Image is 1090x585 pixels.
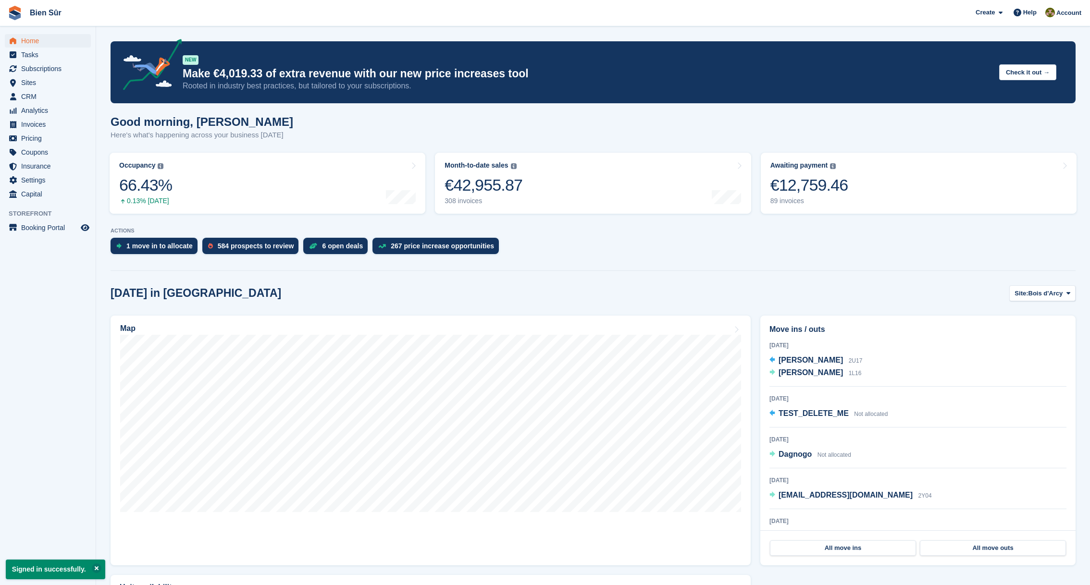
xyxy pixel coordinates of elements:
[116,243,122,249] img: move_ins_to_allocate_icon-fdf77a2bb77ea45bf5b3d319d69a93e2d87916cf1d5bf7949dd705db3b84f3ca.svg
[8,6,22,20] img: stora-icon-8386f47178a22dfd0bd8f6a31ec36ba5ce8667c1dd55bd0f319d3a0aa187defe.svg
[999,64,1056,80] button: Check it out →
[769,341,1066,350] div: [DATE]
[119,175,172,195] div: 66.43%
[5,221,91,234] a: menu
[21,118,79,131] span: Invoices
[21,48,79,61] span: Tasks
[445,175,522,195] div: €42,955.87
[111,238,202,259] a: 1 move in to allocate
[769,354,862,367] a: [PERSON_NAME] 2U17
[779,450,812,458] span: Dagnogo
[769,517,1066,525] div: [DATE]
[769,408,888,420] a: TEST_DELETE_ME Not allocated
[769,489,932,502] a: [EMAIL_ADDRESS][DOMAIN_NAME] 2Y04
[435,153,751,214] a: Month-to-date sales €42,955.87 308 invoices
[111,228,1076,234] p: ACTIONS
[115,39,182,94] img: price-adjustments-announcement-icon-8257ccfd72463d97f412b2fc003d46551f7dbcb40ab6d574587a9cd5c0d94...
[779,356,843,364] span: [PERSON_NAME]
[183,81,991,91] p: Rooted in industry best practices, but tailored to your subscriptions.
[779,409,849,417] span: TEST_DELETE_ME
[21,221,79,234] span: Booking Portal
[769,435,1066,444] div: [DATE]
[1028,289,1063,298] span: Bois d'Arcy
[779,491,913,499] span: [EMAIL_ADDRESS][DOMAIN_NAME]
[322,242,363,250] div: 6 open deals
[21,90,79,103] span: CRM
[9,209,96,219] span: Storefront
[111,130,293,141] p: Here's what's happening across your business [DATE]
[309,243,317,249] img: deal-1b604bf984904fb50ccaf53a9ad4b4a5d6e5aea283cecdc64d6e3604feb123c2.svg
[769,367,861,379] a: [PERSON_NAME] 1L16
[21,159,79,173] span: Insurance
[1045,8,1055,17] img: Matthieu Burnand
[849,370,862,377] span: 1L16
[5,173,91,187] a: menu
[5,34,91,48] a: menu
[770,540,916,556] a: All move ins
[21,173,79,187] span: Settings
[761,153,1077,214] a: Awaiting payment €12,759.46 89 invoices
[21,62,79,75] span: Subscriptions
[1023,8,1037,17] span: Help
[769,449,851,461] a: Dagnogo Not allocated
[202,238,304,259] a: 584 prospects to review
[391,242,494,250] div: 267 price increase opportunities
[5,146,91,159] a: menu
[849,357,863,364] span: 2U17
[111,287,281,300] h2: [DATE] in [GEOGRAPHIC_DATA]
[5,118,91,131] a: menu
[445,197,522,205] div: 308 invoices
[918,492,932,499] span: 2Y04
[21,34,79,48] span: Home
[769,324,1066,335] h2: Move ins / outs
[21,187,79,201] span: Capital
[378,244,386,248] img: price_increase_opportunities-93ffe204e8149a01c8c9dc8f82e8f89637d9d84a8eef4429ea346261dce0b2c0.svg
[6,560,105,579] p: Signed in successfully.
[303,238,372,259] a: 6 open deals
[183,67,991,81] p: Make €4,019.33 of extra revenue with our new price increases tool
[110,153,425,214] a: Occupancy 66.43% 0.13% [DATE]
[21,76,79,89] span: Sites
[770,175,848,195] div: €12,759.46
[854,411,888,417] span: Not allocated
[1009,285,1076,301] button: Site: Bois d'Arcy
[830,163,836,169] img: icon-info-grey-7440780725fd019a000dd9b08b2336e03edf1995a4989e88bcd33f0948082b44.svg
[445,161,508,170] div: Month-to-date sales
[119,161,155,170] div: Occupancy
[1015,289,1028,298] span: Site:
[5,76,91,89] a: menu
[5,104,91,117] a: menu
[5,48,91,61] a: menu
[779,368,843,377] span: [PERSON_NAME]
[976,8,995,17] span: Create
[770,197,848,205] div: 89 invoices
[770,161,828,170] div: Awaiting payment
[769,476,1066,485] div: [DATE]
[5,62,91,75] a: menu
[120,324,136,333] h2: Map
[1056,8,1081,18] span: Account
[183,55,198,65] div: NEW
[79,222,91,233] a: Preview store
[119,197,172,205] div: 0.13% [DATE]
[111,316,751,565] a: Map
[126,242,193,250] div: 1 move in to allocate
[372,238,504,259] a: 267 price increase opportunities
[218,242,294,250] div: 584 prospects to review
[21,146,79,159] span: Coupons
[5,187,91,201] a: menu
[21,104,79,117] span: Analytics
[817,451,851,458] span: Not allocated
[26,5,65,21] a: Bien Sûr
[511,163,517,169] img: icon-info-grey-7440780725fd019a000dd9b08b2336e03edf1995a4989e88bcd33f0948082b44.svg
[21,132,79,145] span: Pricing
[5,159,91,173] a: menu
[769,394,1066,403] div: [DATE]
[208,243,213,249] img: prospect-51fa495bee0391a8d652442698ab0144808aea92771e9ea1ae160a38d050c398.svg
[5,90,91,103] a: menu
[111,115,293,128] h1: Good morning, [PERSON_NAME]
[920,540,1066,556] a: All move outs
[5,132,91,145] a: menu
[158,163,163,169] img: icon-info-grey-7440780725fd019a000dd9b08b2336e03edf1995a4989e88bcd33f0948082b44.svg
